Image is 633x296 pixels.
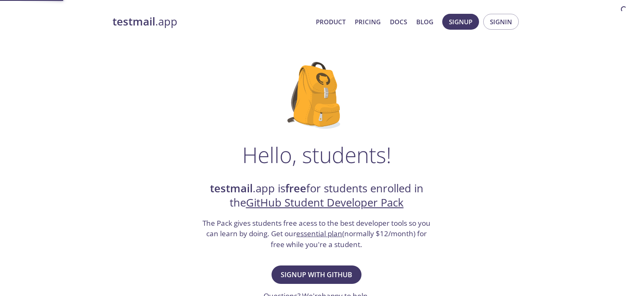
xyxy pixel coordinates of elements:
[242,142,391,167] h1: Hello, students!
[416,16,433,27] a: Blog
[202,181,432,210] h2: .app is for students enrolled in the
[390,16,407,27] a: Docs
[202,218,432,250] h3: The Pack gives students free acess to the best developer tools so you can learn by doing. Get our...
[113,15,309,29] a: testmail.app
[281,269,352,281] span: Signup with GitHub
[449,16,472,27] span: Signup
[210,181,253,196] strong: testmail
[285,181,306,196] strong: free
[287,62,346,129] img: github-student-backpack.png
[355,16,381,27] a: Pricing
[490,16,512,27] span: Signin
[483,14,519,30] button: Signin
[316,16,346,27] a: Product
[246,195,404,210] a: GitHub Student Developer Pack
[442,14,479,30] button: Signup
[272,265,361,284] button: Signup with GitHub
[113,14,155,29] strong: testmail
[296,229,342,238] a: essential plan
